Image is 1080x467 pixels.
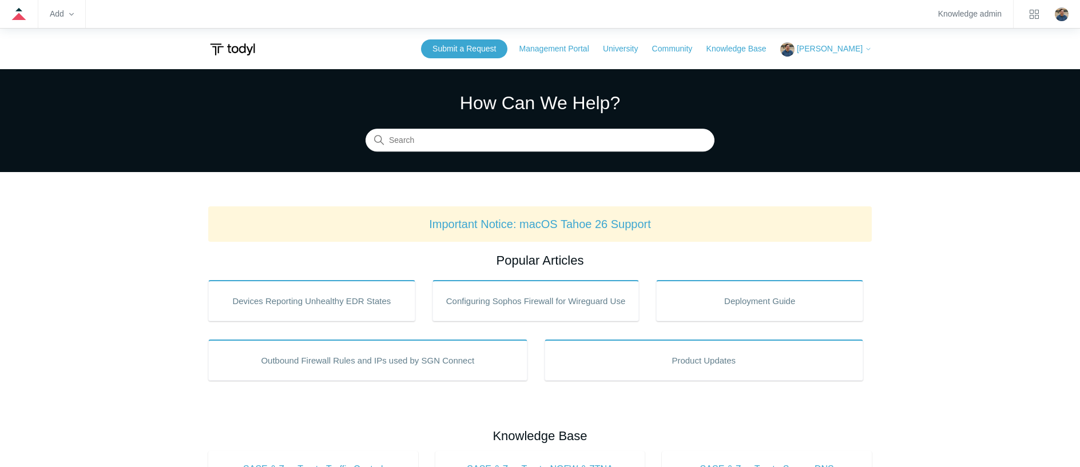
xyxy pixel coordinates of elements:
a: Submit a Request [421,39,507,58]
button: [PERSON_NAME] [780,42,872,57]
a: Outbound Firewall Rules and IPs used by SGN Connect [208,340,527,381]
zd-hc-trigger: Click your profile icon to open the profile menu [1055,7,1069,21]
a: Knowledge Base [706,43,778,55]
h2: Popular Articles [208,251,872,270]
h1: How Can We Help? [366,89,714,117]
span: [PERSON_NAME] [797,44,863,53]
img: Todyl Support Center Help Center home page [208,39,257,60]
img: user avatar [1055,7,1069,21]
a: University [603,43,649,55]
a: Configuring Sophos Firewall for Wireguard Use [432,280,640,321]
a: Community [652,43,704,55]
a: Management Portal [519,43,601,55]
a: Product Updates [545,340,864,381]
h2: Knowledge Base [208,426,872,445]
a: Deployment Guide [656,280,863,321]
input: Search [366,129,714,152]
a: Devices Reporting Unhealthy EDR States [208,280,415,321]
zd-hc-trigger: Add [50,11,74,17]
a: Knowledge admin [938,11,1002,17]
a: Important Notice: macOS Tahoe 26 Support [429,218,651,230]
